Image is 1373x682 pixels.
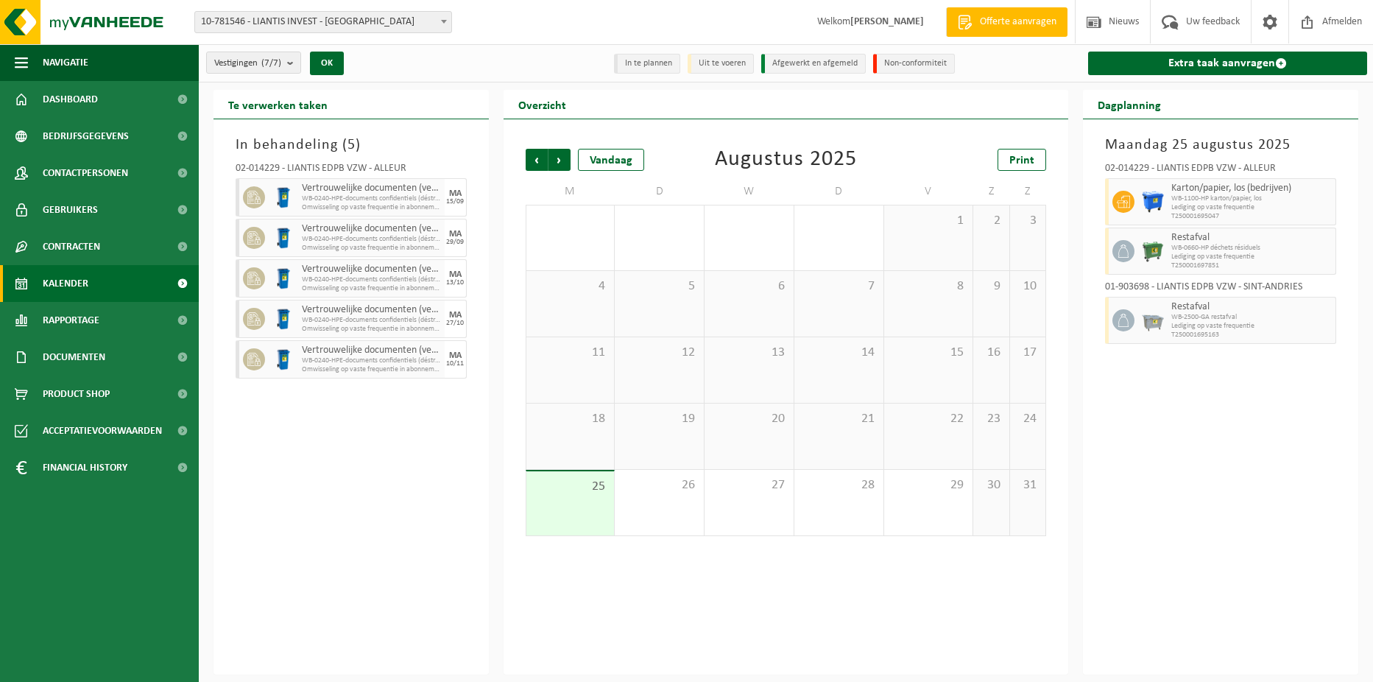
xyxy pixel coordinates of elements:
[615,178,705,205] td: D
[981,345,1002,361] span: 16
[302,183,441,194] span: Vertrouwelijke documenten (vernietiging - recyclage)
[302,203,441,212] span: Omwisseling op vaste frequentie in abonnement
[1017,411,1039,427] span: 24
[214,52,281,74] span: Vestigingen
[1171,212,1332,221] span: T250001695047
[302,316,441,325] span: WB-0240-HPE-documents confidentiels (déstruction - recyclage
[1142,240,1164,262] img: WB-0660-HPE-GN-01
[504,90,581,119] h2: Overzicht
[1171,331,1332,340] span: T250001695163
[715,149,857,171] div: Augustus 2025
[1105,282,1336,297] div: 01-903698 - LIANTIS EDPB VZW - SINT-ANDRIES
[195,12,451,32] span: 10-781546 - LIANTIS INVEST - BRUGGE
[449,230,462,239] div: MA
[302,244,441,253] span: Omwisseling op vaste frequentie in abonnement
[1171,313,1332,322] span: WB-2500-GA restafval
[272,267,294,289] img: WB-0240-HPE-BE-09
[534,278,607,295] span: 4
[622,345,696,361] span: 12
[1017,345,1039,361] span: 17
[43,449,127,486] span: Financial History
[1171,253,1332,261] span: Lediging op vaste frequentie
[302,264,441,275] span: Vertrouwelijke documenten (vernietiging - recyclage)
[1171,194,1332,203] span: WB-1100-HP karton/papier, los
[446,279,464,286] div: 13/10
[43,81,98,118] span: Dashboard
[272,227,294,249] img: WB-0240-HPE-BE-09
[1142,191,1164,213] img: WB-1100-HPE-BE-01
[946,7,1067,37] a: Offerte aanvragen
[1171,301,1332,313] span: Restafval
[302,194,441,203] span: WB-0240-HPE-documents confidentiels (déstruction - recyclage
[526,178,615,205] td: M
[1105,134,1336,156] h3: Maandag 25 augustus 2025
[43,44,88,81] span: Navigatie
[1171,183,1332,194] span: Karton/papier, los (bedrijven)
[446,320,464,327] div: 27/10
[302,325,441,334] span: Omwisseling op vaste frequentie in abonnement
[892,345,966,361] span: 15
[802,411,876,427] span: 21
[236,164,467,178] div: 02-014229 - LIANTIS EDPB VZW - ALLEUR
[1017,477,1039,493] span: 31
[446,360,464,368] div: 10/11
[1171,232,1332,244] span: Restafval
[310,52,344,75] button: OK
[194,11,452,33] span: 10-781546 - LIANTIS INVEST - BRUGGE
[206,52,301,74] button: Vestigingen(7/7)
[1171,203,1332,212] span: Lediging op vaste frequentie
[705,178,794,205] td: W
[712,278,786,295] span: 6
[446,239,464,246] div: 29/09
[302,223,441,235] span: Vertrouwelijke documenten (vernietiging - recyclage)
[302,304,441,316] span: Vertrouwelijke documenten (vernietiging - recyclage)
[261,58,281,68] count: (7/7)
[794,178,884,205] td: D
[1171,322,1332,331] span: Lediging op vaste frequentie
[981,213,1002,229] span: 2
[1017,213,1039,229] span: 3
[43,265,88,302] span: Kalender
[578,149,644,171] div: Vandaag
[1017,278,1039,295] span: 10
[884,178,974,205] td: V
[534,411,607,427] span: 18
[802,477,876,493] span: 28
[981,477,1002,493] span: 30
[43,228,100,265] span: Contracten
[1171,261,1332,270] span: T250001697851
[1171,244,1332,253] span: WB-0660-HP déchets résiduels
[43,302,99,339] span: Rapportage
[534,479,607,495] span: 25
[892,278,966,295] span: 8
[622,278,696,295] span: 5
[850,16,924,27] strong: [PERSON_NAME]
[712,477,786,493] span: 27
[272,348,294,370] img: WB-0240-HPE-BE-09
[213,90,342,119] h2: Te verwerken taken
[302,284,441,293] span: Omwisseling op vaste frequentie in abonnement
[1105,164,1336,178] div: 02-014229 - LIANTIS EDPB VZW - ALLEUR
[1009,155,1034,166] span: Print
[272,186,294,208] img: WB-0240-HPE-BE-09
[688,54,754,74] li: Uit te voeren
[302,345,441,356] span: Vertrouwelijke documenten (vernietiging - recyclage)
[998,149,1046,171] a: Print
[302,235,441,244] span: WB-0240-HPE-documents confidentiels (déstruction - recyclage
[892,411,966,427] span: 22
[449,351,462,360] div: MA
[981,278,1002,295] span: 9
[302,356,441,365] span: WB-0240-HPE-documents confidentiels (déstruction - recyclage
[1010,178,1047,205] td: Z
[534,345,607,361] span: 11
[43,376,110,412] span: Product Shop
[43,339,105,376] span: Documenten
[548,149,571,171] span: Volgende
[43,118,129,155] span: Bedrijfsgegevens
[712,345,786,361] span: 13
[873,54,955,74] li: Non-conformiteit
[446,198,464,205] div: 15/09
[802,278,876,295] span: 7
[272,308,294,330] img: WB-0240-HPE-BE-09
[43,155,128,191] span: Contactpersonen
